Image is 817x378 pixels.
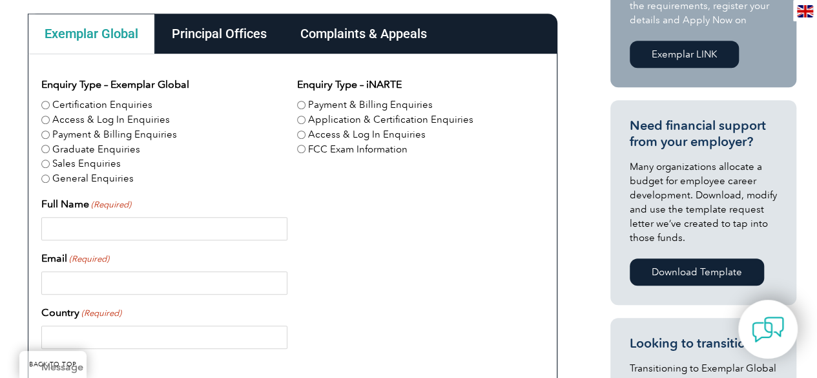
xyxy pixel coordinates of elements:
[155,14,284,54] div: Principal Offices
[80,307,121,320] span: (Required)
[52,171,134,186] label: General Enquiries
[41,305,121,320] label: Country
[630,118,777,150] h3: Need financial support from your employer?
[68,253,109,266] span: (Required)
[308,112,473,127] label: Application & Certification Enquiries
[28,14,155,54] div: Exemplar Global
[630,160,777,245] p: Many organizations allocate a budget for employee career development. Download, modify and use th...
[52,156,121,171] label: Sales Enquiries
[90,198,131,211] span: (Required)
[308,142,408,157] label: FCC Exam Information
[52,127,177,142] label: Payment & Billing Enquiries
[19,351,87,378] a: BACK TO TOP
[308,98,433,112] label: Payment & Billing Enquiries
[41,251,109,266] label: Email
[297,77,402,92] legend: Enquiry Type – iNARTE
[308,127,426,142] label: Access & Log In Enquiries
[41,77,189,92] legend: Enquiry Type – Exemplar Global
[41,196,131,212] label: Full Name
[752,313,784,346] img: contact-chat.png
[630,258,764,286] a: Download Template
[284,14,444,54] div: Complaints & Appeals
[52,142,140,157] label: Graduate Enquiries
[52,98,152,112] label: Certification Enquiries
[630,335,777,352] h3: Looking to transition?
[797,5,813,17] img: en
[630,41,739,68] a: Exemplar LINK
[52,112,170,127] label: Access & Log In Enquiries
